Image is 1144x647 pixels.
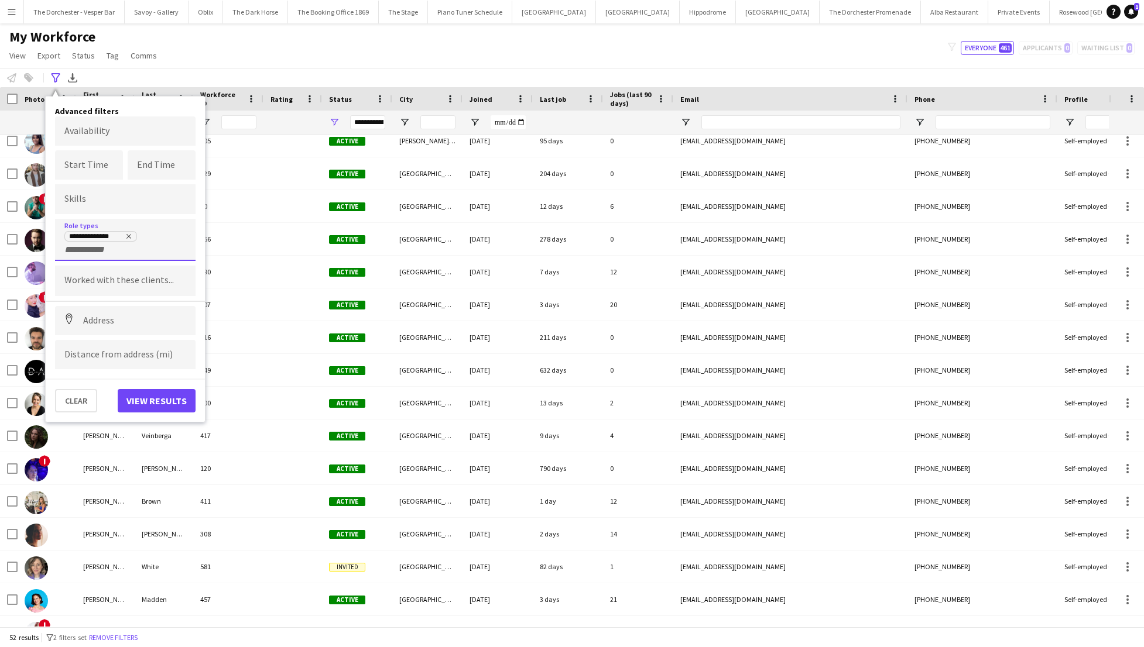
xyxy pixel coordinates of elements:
img: Ella Jones [25,458,48,481]
div: White [135,550,193,583]
div: [DATE] [463,354,533,386]
div: [EMAIL_ADDRESS][DOMAIN_NAME] [673,288,907,321]
div: 0 [603,354,673,386]
div: 2 [603,387,673,419]
img: Ciara Haidar [25,294,48,318]
div: 308 [193,518,263,550]
div: 411 [193,485,263,517]
button: Everyone461 [961,41,1014,55]
div: [DATE] [463,550,533,583]
div: [PHONE_NUMBER] [907,157,1057,190]
div: 21 [603,583,673,615]
button: Open Filter Menu [1064,117,1075,128]
img: Duke Alexander [25,360,48,383]
button: Clear [55,389,97,412]
div: 581 [193,550,263,583]
button: [GEOGRAPHIC_DATA] [512,1,596,23]
div: [EMAIL_ADDRESS][DOMAIN_NAME] [673,354,907,386]
div: 3 days [533,583,603,615]
input: Type to search skills... [64,194,186,204]
div: [GEOGRAPHIC_DATA] [392,452,463,484]
div: 3 days [533,288,603,321]
div: [GEOGRAPHIC_DATA] [392,550,463,583]
button: Savoy - Gallery [125,1,189,23]
div: [EMAIL_ADDRESS][DOMAIN_NAME] [673,583,907,615]
div: [EMAIL_ADDRESS][DOMAIN_NAME] [673,518,907,550]
div: [PHONE_NUMBER] [907,550,1057,583]
div: [DATE] [463,125,533,157]
img: Frances Madden [25,589,48,612]
div: [EMAIL_ADDRESS][DOMAIN_NAME] [673,190,907,222]
div: 1 [603,550,673,583]
div: [PHONE_NUMBER] [907,419,1057,452]
div: [EMAIL_ADDRESS][DOMAIN_NAME] [673,387,907,419]
span: Status [72,50,95,61]
span: Phone [914,95,935,104]
div: [EMAIL_ADDRESS][DOMAIN_NAME] [673,550,907,583]
div: Self-employed Crew [1057,223,1132,255]
div: 13 days [533,387,603,419]
button: The Dorchester Promenade [820,1,921,23]
a: View [5,48,30,63]
div: 6 [603,190,673,222]
div: [EMAIL_ADDRESS][DOMAIN_NAME] [673,157,907,190]
div: [DATE] [463,485,533,517]
div: Veinberga [135,419,193,452]
span: Active [329,170,365,178]
div: [PHONE_NUMBER] [907,321,1057,353]
div: 790 days [533,452,603,484]
div: [DATE] [463,190,533,222]
div: [DATE] [463,518,533,550]
div: 20 [603,288,673,321]
div: [PERSON_NAME] [135,518,193,550]
button: Alba Restaurant [921,1,988,23]
a: Comms [126,48,162,63]
div: [EMAIL_ADDRESS][DOMAIN_NAME] [673,256,907,288]
div: [DATE] [463,387,533,419]
div: [PHONE_NUMBER] [907,256,1057,288]
div: [EMAIL_ADDRESS][DOMAIN_NAME] [673,125,907,157]
div: 456 [193,223,263,255]
div: [PHONE_NUMBER] [907,354,1057,386]
div: 417 [193,419,263,452]
span: Email [680,95,699,104]
span: View [9,50,26,61]
div: 632 days [533,354,603,386]
button: Piano Tuner Schedule [428,1,512,23]
div: [PHONE_NUMBER] [907,452,1057,484]
div: 12 [603,256,673,288]
div: 14 [603,518,673,550]
div: [PHONE_NUMBER] [907,190,1057,222]
div: [PHONE_NUMBER] [907,223,1057,255]
div: Madden [135,583,193,615]
span: Last job [540,95,566,104]
span: Active [329,137,365,146]
button: View results [118,389,196,412]
span: 1 [1134,3,1139,11]
div: [GEOGRAPHIC_DATA] [392,256,463,288]
div: [GEOGRAPHIC_DATA] [392,387,463,419]
img: Emily Brown [25,491,48,514]
div: 457 [193,583,263,615]
div: 82 days [533,550,603,583]
a: Export [33,48,65,63]
span: ! [39,619,50,631]
div: 0 [603,321,673,353]
span: Active [329,464,365,473]
span: ! [39,193,50,205]
span: Invited [329,563,365,572]
div: [DATE] [463,321,533,353]
div: 407 [193,288,263,321]
input: + Role type [64,245,114,255]
span: Active [329,202,365,211]
div: 405 [193,125,263,157]
span: ! [39,291,50,303]
div: [PERSON_NAME] [76,419,135,452]
button: Open Filter Menu [399,117,410,128]
img: Cat Delphi Wright [25,130,48,154]
div: 400 [193,387,263,419]
div: [DATE] [463,452,533,484]
span: Photo [25,95,44,104]
span: Export [37,50,60,61]
span: Active [329,596,365,604]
